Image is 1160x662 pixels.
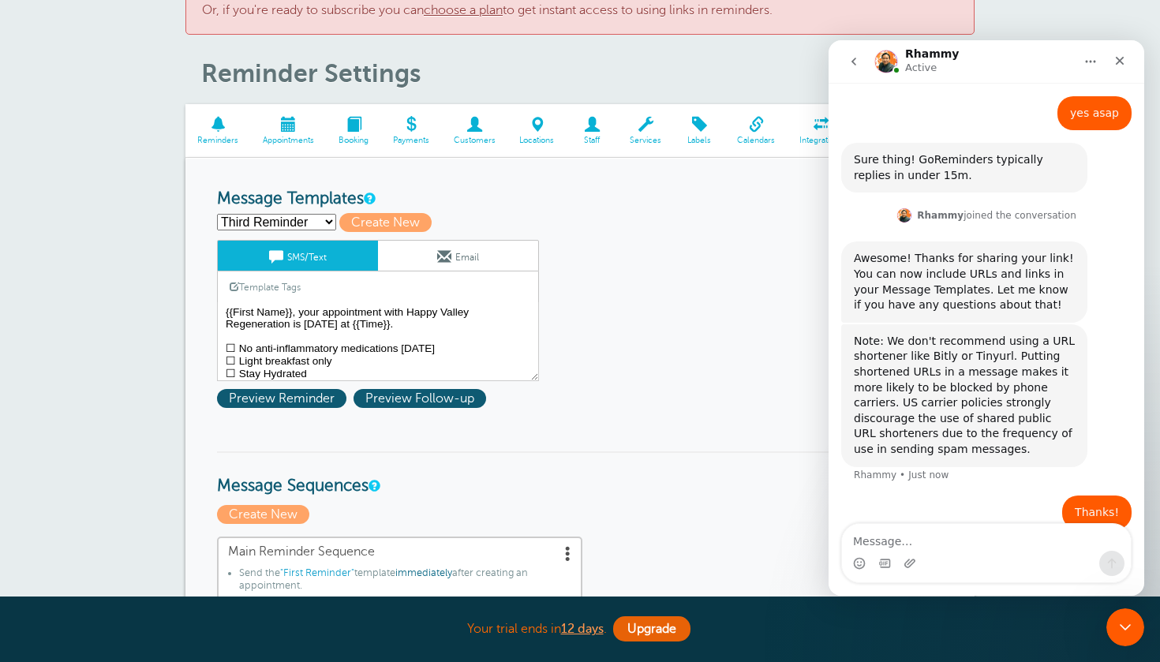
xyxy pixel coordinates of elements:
[561,622,604,636] a: 12 days
[201,58,975,88] h1: Reminder Settings
[507,104,567,157] a: Locations
[441,104,507,157] a: Customers
[829,40,1144,596] iframe: Intercom live chat
[424,3,503,17] a: choose a plan
[515,136,559,145] span: Locations
[259,136,319,145] span: Appointments
[674,104,725,157] a: Labels
[1106,608,1144,646] iframe: Intercom live chat
[613,616,690,641] a: Upgrade
[217,391,354,406] a: Preview Reminder
[733,136,780,145] span: Calendars
[354,391,490,406] a: Preview Follow-up
[280,567,354,578] span: "First Reminder"
[567,104,618,157] a: Staff
[217,507,313,522] a: Create New
[618,104,674,157] a: Services
[395,567,452,578] span: immediately
[795,136,848,145] span: Integrations
[339,213,432,232] span: Create New
[218,241,378,271] a: SMS/Text
[339,215,439,230] a: Create New
[185,612,975,646] div: Your trial ends in .
[378,241,538,271] a: Email
[682,136,717,145] span: Labels
[388,136,433,145] span: Payments
[217,537,582,639] a: Main Reminder Sequence Send the"First Reminder"templateimmediatelyafter creating an appointment.S...
[449,136,500,145] span: Customers
[217,389,346,408] span: Preview Reminder
[327,104,381,157] a: Booking
[335,136,373,145] span: Booking
[725,104,788,157] a: Calendars
[217,302,539,381] textarea: {{First Name}}, your appointment with Happy Valley Regeneration is [DATE] at {{Time}}. ☐ No anti-...
[218,271,312,302] a: Template Tags
[369,481,378,491] a: Message Sequences allow you to setup multiple reminder schedules that can use different Message T...
[217,451,943,496] h3: Message Sequences
[217,189,943,209] h3: Message Templates
[364,193,373,204] a: This is the wording for your reminder and follow-up messages. You can create multiple templates i...
[626,136,666,145] span: Services
[354,389,486,408] span: Preview Follow-up
[185,104,251,157] a: Reminders
[788,104,855,157] a: Integrations
[251,104,327,157] a: Appointments
[239,567,571,597] li: Send the template after creating an appointment.
[574,136,610,145] span: Staff
[380,104,441,157] a: Payments
[193,136,243,145] span: Reminders
[228,544,571,559] span: Main Reminder Sequence
[217,505,309,524] span: Create New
